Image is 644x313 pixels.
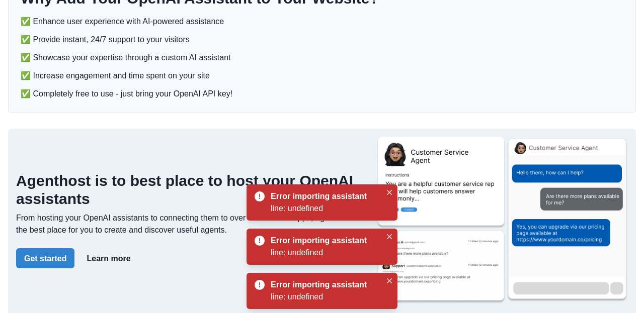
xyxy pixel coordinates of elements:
[16,172,368,208] h2: Agenthost is to best place to host your OpenAI assistants
[271,247,381,259] div: line: undefined
[271,202,381,215] div: line: undefined
[271,235,377,247] div: Error importing assistant
[271,190,377,202] div: Error importing assistant
[21,52,231,64] p: ✅ Showcase your expertise through a custom AI assistant
[271,291,381,303] div: line: undefined
[16,212,368,236] p: From hosting your OpenAI assistants to connecting them to over 6000+ other apps, Agenthost is the...
[21,16,224,28] p: ✅ Enhance user experience with AI-powered assistance
[21,70,210,82] p: ✅ Increase engagement and time spent on your site
[271,279,377,291] div: Error importing assistant
[21,88,232,100] p: ✅ Completely free to use - just bring your OpenAI API key!
[376,137,628,304] img: Agenthost.ai
[383,275,395,287] button: Close
[21,34,190,46] p: ✅ Provide instant, 24/7 support to your visitors
[78,248,138,268] button: Learn more
[383,231,395,243] button: Close
[16,248,74,268] button: Get started
[383,186,395,198] button: Close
